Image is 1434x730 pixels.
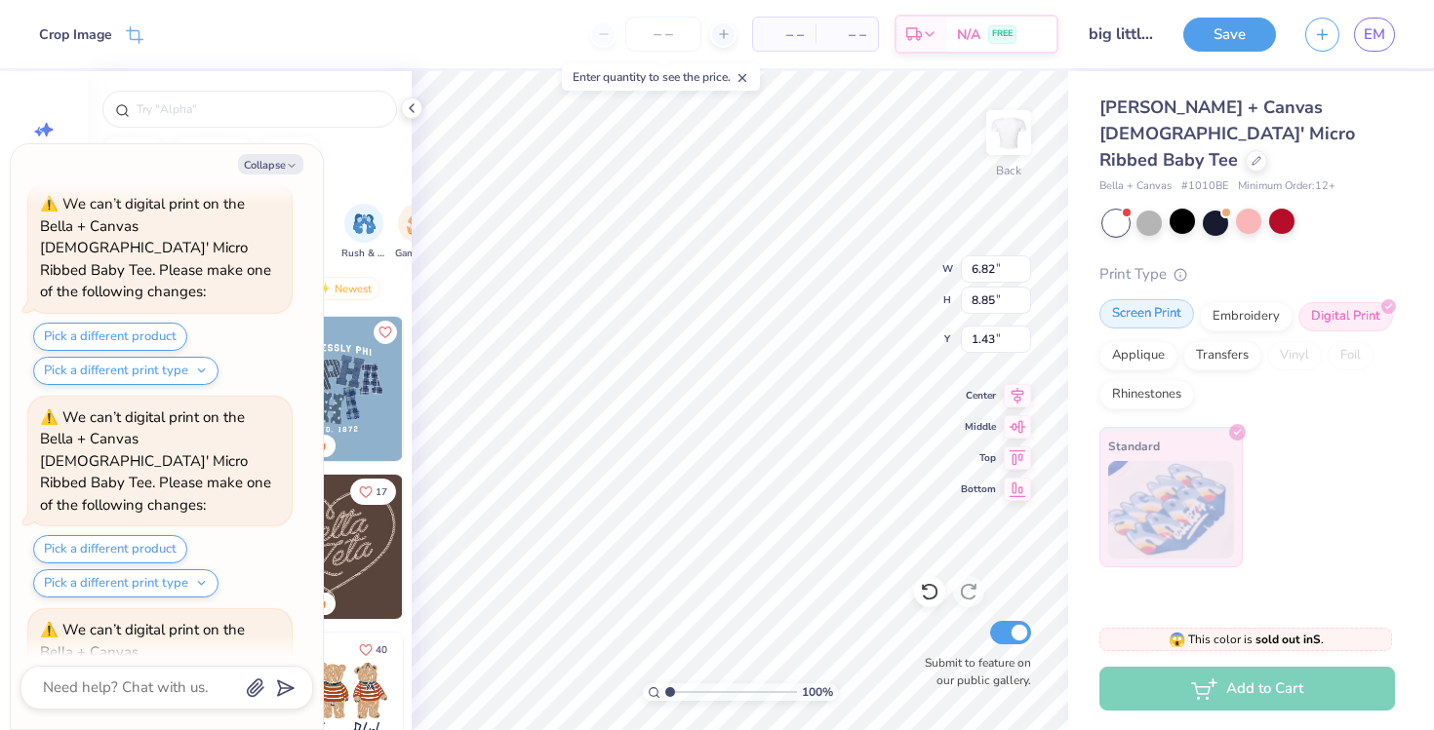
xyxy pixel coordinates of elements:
[1099,178,1172,195] span: Bella + Canvas
[1238,178,1335,195] span: Minimum Order: 12 +
[395,204,440,261] button: filter button
[40,620,271,727] div: We can’t digital print on the Bella + Canvas [DEMOGRAPHIC_DATA]' Micro Ribbed Baby Tee. Please ma...
[827,24,866,45] span: – –
[306,277,380,300] div: Newest
[914,654,1031,689] label: Submit to feature on our public gallery.
[1255,632,1321,647] strong: sold out in S
[1298,302,1393,331] div: Digital Print
[1108,461,1234,558] img: Standard
[562,63,760,91] div: Enter quantity to see the price.
[407,212,429,235] img: Game Day Image
[259,137,320,167] button: golf
[989,113,1028,152] img: Back
[802,683,833,701] span: 100 %
[1108,436,1160,456] span: Standard
[1354,18,1395,52] a: EM
[765,24,804,45] span: – –
[172,137,253,167] button: football
[961,451,996,465] span: Top
[402,475,546,619] img: ead2b24a-117b-4488-9b34-c08fd5176a7b
[341,247,386,261] span: Rush & Bid
[33,357,219,385] button: Pick a different print type
[33,323,187,351] button: Pick a different product
[259,475,403,619] img: 12710c6a-dcc0-49ce-8688-7fe8d5f96fe2
[1073,15,1169,54] input: Untitled Design
[259,317,403,461] img: 5a4b4175-9e88-49c8-8a23-26d96782ddc6
[238,154,303,174] button: Collapse
[39,24,112,45] div: Crop Image
[395,247,440,261] span: Game Day
[992,27,1013,41] span: FREE
[395,204,440,261] div: filter for Game Day
[1099,341,1177,370] div: Applique
[402,317,546,461] img: a3f22b06-4ee5-423c-930f-667ff9442f68
[1200,302,1293,331] div: Embroidery
[40,194,271,301] div: We can’t digital print on the Bella + Canvas [DEMOGRAPHIC_DATA]' Micro Ribbed Baby Tee. Please ma...
[1099,96,1355,172] span: [PERSON_NAME] + Canvas [DEMOGRAPHIC_DATA]' Micro Ribbed Baby Tee
[1099,299,1194,328] div: Screen Print
[40,407,271,515] div: We can’t digital print on the Bella + Canvas [DEMOGRAPHIC_DATA]' Micro Ribbed Baby Tee. Please ma...
[341,204,386,261] div: filter for Rush & Bid
[961,482,996,496] span: Bottom
[996,162,1021,179] div: Back
[957,24,980,45] span: N/A
[135,99,384,119] input: Try "Alpha"
[353,212,376,235] img: Rush & Bid Image
[350,479,396,505] button: Like
[341,204,386,261] button: filter button
[1267,341,1322,370] div: Vinyl
[102,137,165,167] button: bear
[1328,341,1374,370] div: Foil
[1183,18,1276,52] button: Save
[961,420,996,434] span: Middle
[374,321,397,344] button: Like
[625,17,701,52] input: – –
[376,487,387,497] span: 17
[350,636,396,663] button: Like
[1183,341,1261,370] div: Transfers
[1169,631,1324,648] span: This color is .
[1099,380,1194,409] div: Rhinestones
[1099,263,1395,286] div: Print Type
[1181,178,1228,195] span: # 1010BE
[1364,23,1385,46] span: EM
[961,389,996,403] span: Center
[33,569,219,597] button: Pick a different print type
[1169,631,1185,649] span: 😱
[33,535,187,563] button: Pick a different product
[376,645,387,655] span: 40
